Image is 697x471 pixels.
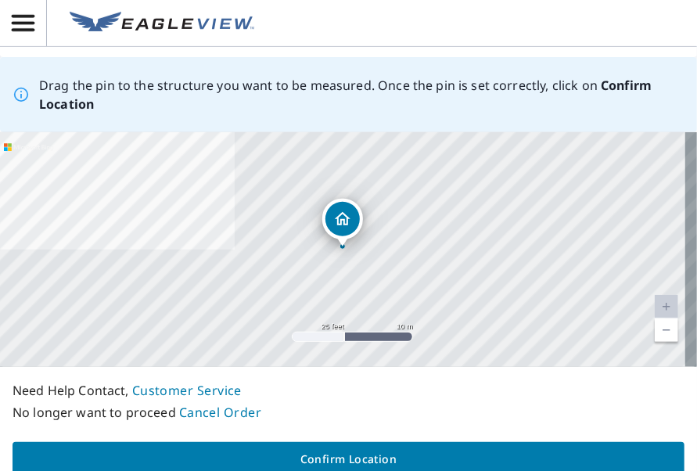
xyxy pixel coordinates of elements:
a: Current Level 20, Zoom Out [655,318,678,342]
img: EV Logo [70,12,254,35]
div: Dropped pin, building 1, Residential property, 1100-1102 N Monroe St Robinson, IL 62454 [322,199,363,247]
p: Need Help Contact, [13,379,684,401]
p: Drag the pin to the structure you want to be measured. Once the pin is set correctly, click on [39,76,684,113]
a: Current Level 20, Zoom In Disabled [655,295,678,318]
a: EV Logo [60,2,264,45]
button: Cancel Order [179,401,262,423]
p: No longer want to proceed [13,401,684,423]
button: Customer Service [132,379,242,401]
span: Confirm Location [25,450,672,469]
